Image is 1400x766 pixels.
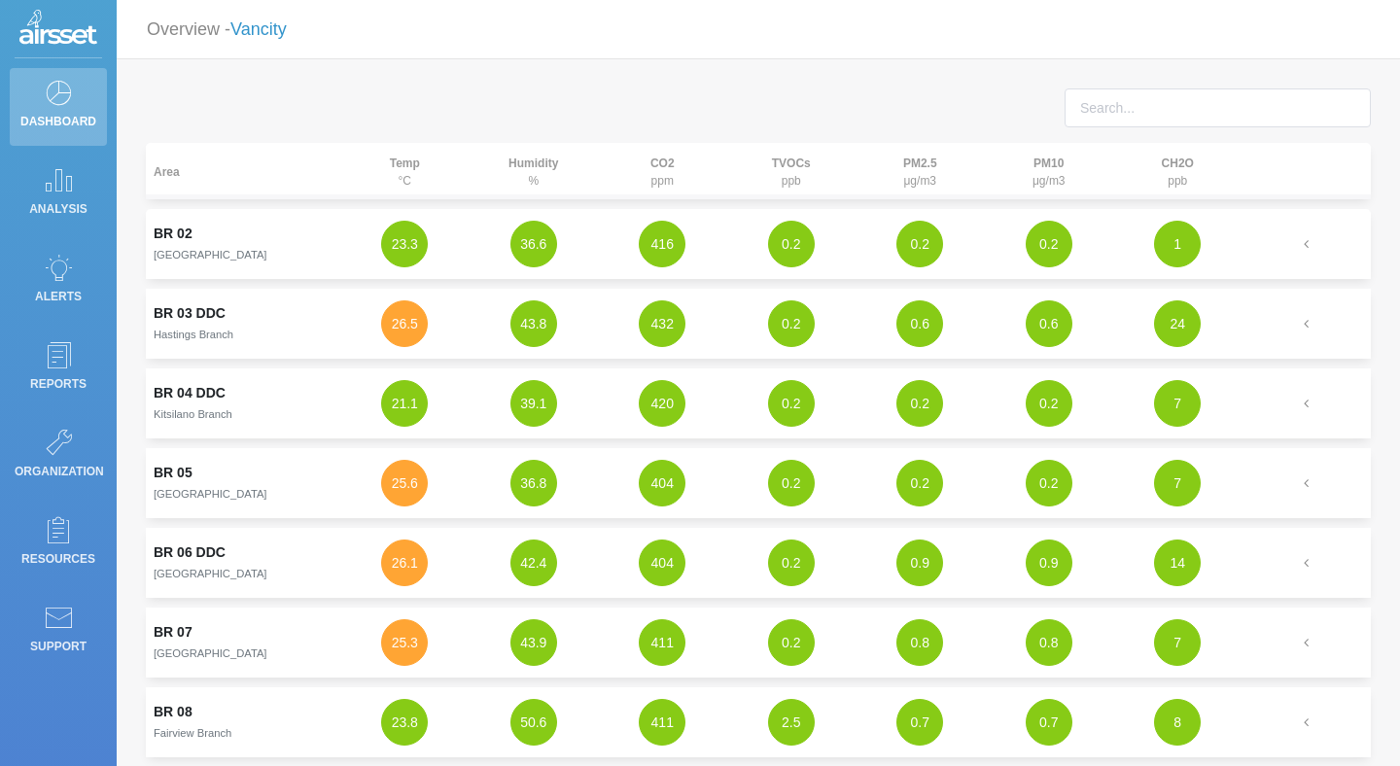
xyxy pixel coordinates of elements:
[510,460,557,506] button: 36.8
[768,221,815,267] button: 0.2
[639,380,685,427] button: 420
[381,221,428,267] button: 23.3
[896,619,943,666] button: 0.8
[896,221,943,267] button: 0.2
[903,157,937,170] strong: PM2.5
[10,505,107,583] a: Resources
[510,380,557,427] button: 39.1
[1033,157,1064,170] strong: PM10
[470,143,599,199] th: %
[772,157,811,170] strong: TVOCs
[154,568,266,579] small: [GEOGRAPHIC_DATA]
[340,143,470,199] th: °C
[10,243,107,321] a: Alerts
[768,300,815,347] button: 0.2
[896,300,943,347] button: 0.6
[768,380,815,427] button: 0.2
[15,107,102,136] p: Dashboard
[510,300,557,347] button: 43.8
[639,619,685,666] button: 411
[146,209,340,279] td: BR 02[GEOGRAPHIC_DATA]
[15,194,102,224] p: Analysis
[230,19,287,39] a: Vancity
[154,408,232,420] small: Kitsilano Branch
[768,699,815,746] button: 2.5
[1154,300,1201,347] button: 24
[896,540,943,586] button: 0.9
[768,460,815,506] button: 0.2
[896,380,943,427] button: 0.2
[639,540,685,586] button: 404
[10,418,107,496] a: Organization
[15,369,102,399] p: Reports
[598,143,727,199] th: ppm
[146,608,340,678] td: BR 07[GEOGRAPHIC_DATA]
[1026,380,1072,427] button: 0.2
[146,687,340,757] td: BR 08Fairview Branch
[154,488,266,500] small: [GEOGRAPHIC_DATA]
[390,157,420,170] strong: Temp
[146,289,340,359] td: BR 03 DDCHastings Branch
[1113,143,1242,199] th: ppb
[650,157,675,170] strong: CO2
[1026,460,1072,506] button: 0.2
[1026,699,1072,746] button: 0.7
[1162,157,1194,170] strong: CH2O
[10,593,107,671] a: Support
[1026,221,1072,267] button: 0.2
[1026,300,1072,347] button: 0.6
[510,699,557,746] button: 50.6
[154,727,231,739] small: Fairview Branch
[15,632,102,661] p: Support
[1026,619,1072,666] button: 0.8
[154,647,266,659] small: [GEOGRAPHIC_DATA]
[154,249,266,261] small: [GEOGRAPHIC_DATA]
[19,10,97,49] img: Logo
[1154,699,1201,746] button: 8
[10,156,107,233] a: Analysis
[381,380,428,427] button: 21.1
[381,300,428,347] button: 26.5
[1154,460,1201,506] button: 7
[639,460,685,506] button: 404
[768,540,815,586] button: 0.2
[10,331,107,408] a: Reports
[1065,88,1371,127] input: Search...
[508,157,558,170] strong: Humidity
[639,699,685,746] button: 411
[15,457,102,486] p: Organization
[1154,619,1201,666] button: 7
[1154,380,1201,427] button: 7
[15,282,102,311] p: Alerts
[1154,221,1201,267] button: 1
[146,528,340,598] td: BR 06 DDC[GEOGRAPHIC_DATA]
[896,460,943,506] button: 0.2
[510,619,557,666] button: 43.9
[727,143,857,199] th: ppb
[381,619,428,666] button: 25.3
[381,540,428,586] button: 26.1
[639,300,685,347] button: 432
[768,619,815,666] button: 0.2
[146,368,340,438] td: BR 04 DDCKitsilano Branch
[510,540,557,586] button: 42.4
[510,221,557,267] button: 36.6
[381,460,428,506] button: 25.6
[154,329,233,340] small: Hastings Branch
[1154,540,1201,586] button: 14
[10,68,107,146] a: Dashboard
[896,699,943,746] button: 0.7
[146,448,340,518] td: BR 05[GEOGRAPHIC_DATA]
[15,544,102,574] p: Resources
[147,12,287,48] p: Overview -
[985,143,1114,199] th: μg/m3
[154,165,180,179] strong: Area
[1026,540,1072,586] button: 0.9
[639,221,685,267] button: 416
[381,699,428,746] button: 23.8
[856,143,985,199] th: μg/m3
